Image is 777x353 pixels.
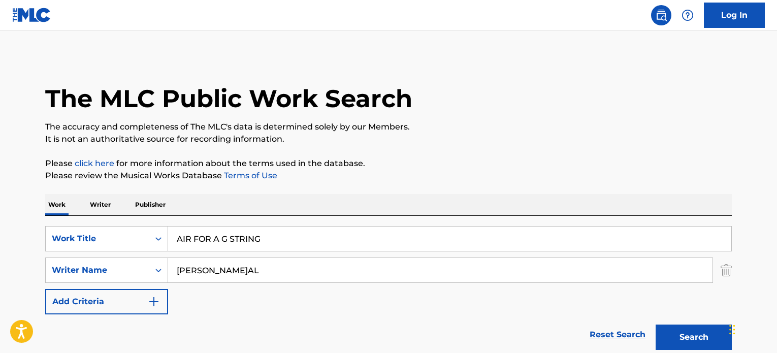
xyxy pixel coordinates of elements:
[651,5,671,25] a: Public Search
[45,289,168,314] button: Add Criteria
[656,325,732,350] button: Search
[721,258,732,283] img: Delete Criterion
[222,171,277,180] a: Terms of Use
[52,233,143,245] div: Work Title
[52,264,143,276] div: Writer Name
[704,3,765,28] a: Log In
[12,8,51,22] img: MLC Logo
[45,83,412,114] h1: The MLC Public Work Search
[45,157,732,170] p: Please for more information about the terms used in the database.
[677,5,698,25] div: Help
[75,158,114,168] a: click here
[45,194,69,215] p: Work
[45,121,732,133] p: The accuracy and completeness of The MLC's data is determined solely by our Members.
[45,170,732,182] p: Please review the Musical Works Database
[148,296,160,308] img: 9d2ae6d4665cec9f34b9.svg
[726,304,777,353] iframe: Chat Widget
[45,133,732,145] p: It is not an authoritative source for recording information.
[682,9,694,21] img: help
[729,314,735,345] div: Drag
[87,194,114,215] p: Writer
[585,324,651,346] a: Reset Search
[655,9,667,21] img: search
[132,194,169,215] p: Publisher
